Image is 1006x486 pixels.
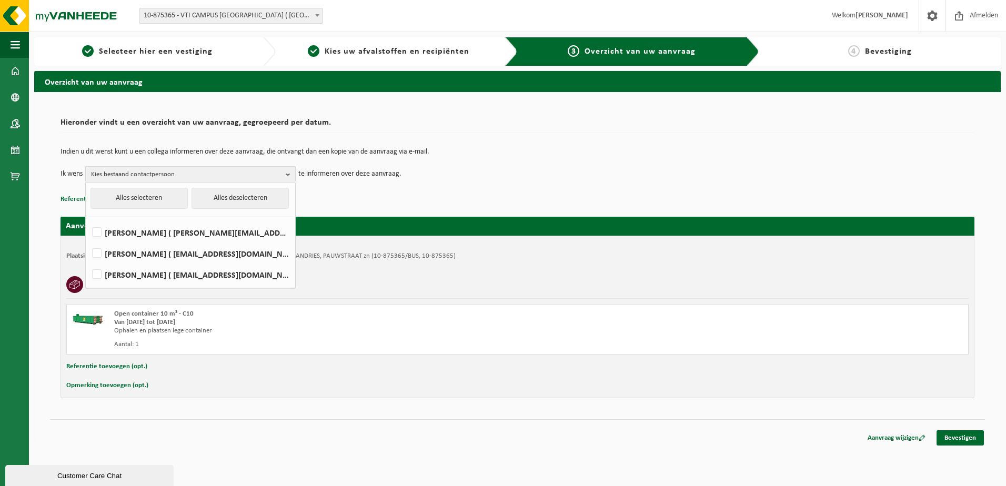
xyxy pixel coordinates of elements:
[860,430,933,445] a: Aanvraag wijzigen
[66,222,145,230] strong: Aanvraag voor [DATE]
[325,47,469,56] span: Kies uw afvalstoffen en recipiënten
[139,8,323,24] span: 10-875365 - VTI CAMPUS ZANDSTRAAT ( PAUWSTRAAT) - SINT-ANDRIES
[192,188,289,209] button: Alles deselecteren
[90,188,188,209] button: Alles selecteren
[114,327,560,335] div: Ophalen en plaatsen lege container
[865,47,912,56] span: Bevestiging
[308,45,319,57] span: 2
[61,166,83,182] p: Ik wens
[585,47,696,56] span: Overzicht van uw aanvraag
[139,8,323,23] span: 10-875365 - VTI CAMPUS ZANDSTRAAT ( PAUWSTRAAT) - SINT-ANDRIES
[114,340,560,349] div: Aantal: 1
[61,118,974,133] h2: Hieronder vindt u een overzicht van uw aanvraag, gegroepeerd per datum.
[90,267,290,282] label: [PERSON_NAME] ( [EMAIL_ADDRESS][DOMAIN_NAME] )
[66,252,112,259] strong: Plaatsingsadres:
[90,246,290,261] label: [PERSON_NAME] ( [EMAIL_ADDRESS][DOMAIN_NAME] )
[99,47,213,56] span: Selecteer hier een vestiging
[61,193,142,206] button: Referentie toevoegen (opt.)
[848,45,860,57] span: 4
[34,71,1001,92] h2: Overzicht van uw aanvraag
[114,310,194,317] span: Open container 10 m³ - C10
[568,45,579,57] span: 3
[298,166,401,182] p: te informeren over deze aanvraag.
[66,360,147,373] button: Referentie toevoegen (opt.)
[39,45,255,58] a: 1Selecteer hier een vestiging
[856,12,908,19] strong: [PERSON_NAME]
[66,379,148,392] button: Opmerking toevoegen (opt.)
[85,166,296,182] button: Kies bestaand contactpersoon
[937,430,984,445] a: Bevestigen
[114,319,175,326] strong: Van [DATE] tot [DATE]
[61,148,974,156] p: Indien u dit wenst kunt u een collega informeren over deze aanvraag, die ontvangt dan een kopie v...
[91,167,281,183] span: Kies bestaand contactpersoon
[281,45,496,58] a: 2Kies uw afvalstoffen en recipiënten
[72,310,104,326] img: HK-XC-10-GN-00.png
[5,463,176,486] iframe: chat widget
[82,45,94,57] span: 1
[90,225,290,240] label: [PERSON_NAME] ( [PERSON_NAME][EMAIL_ADDRESS][DOMAIN_NAME] )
